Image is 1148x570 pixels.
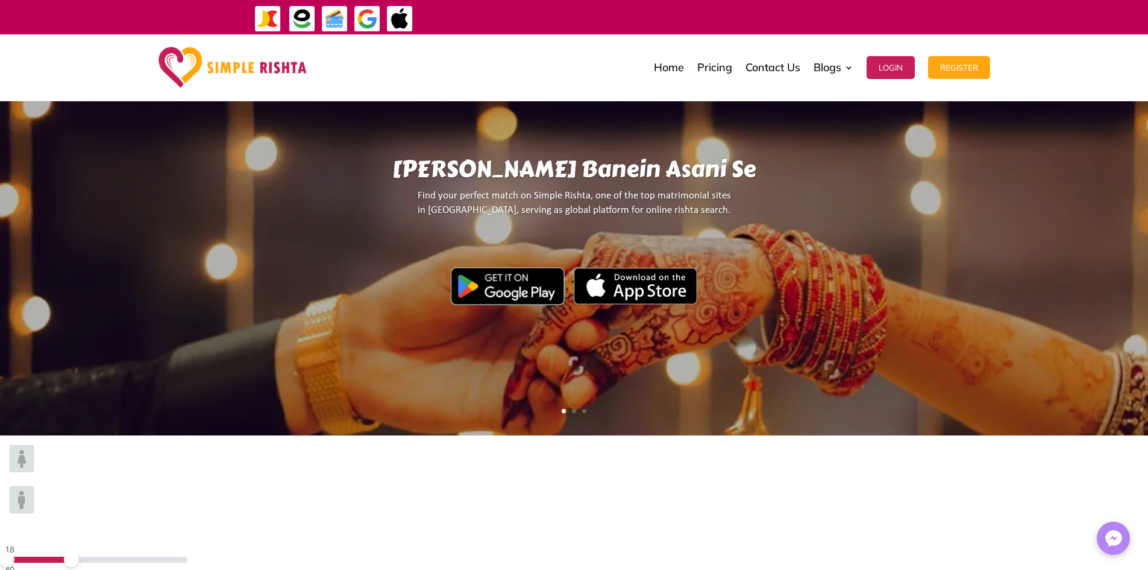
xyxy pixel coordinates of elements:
[582,409,586,413] a: 3
[149,189,998,228] p: Find your perfect match on Simple Rishta, one of the top matrimonial sites in [GEOGRAPHIC_DATA], ...
[321,5,348,33] img: Credit Cards
[149,156,998,189] h1: [PERSON_NAME] Banein Asani Se
[254,5,281,33] img: JazzCash-icon
[697,37,732,98] a: Pricing
[5,542,187,557] div: 18
[289,5,316,33] img: EasyPaisa-icon
[572,409,576,413] a: 2
[814,37,853,98] a: Blogs
[867,56,915,79] button: Login
[1102,527,1126,551] img: Messenger
[928,37,990,98] a: Register
[451,267,565,305] img: Google Play
[386,5,413,33] img: ApplePay-icon
[745,37,800,98] a: Contact Us
[654,37,684,98] a: Home
[867,37,915,98] a: Login
[928,56,990,79] button: Register
[562,409,566,413] a: 1
[354,5,381,33] img: GooglePay-icon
